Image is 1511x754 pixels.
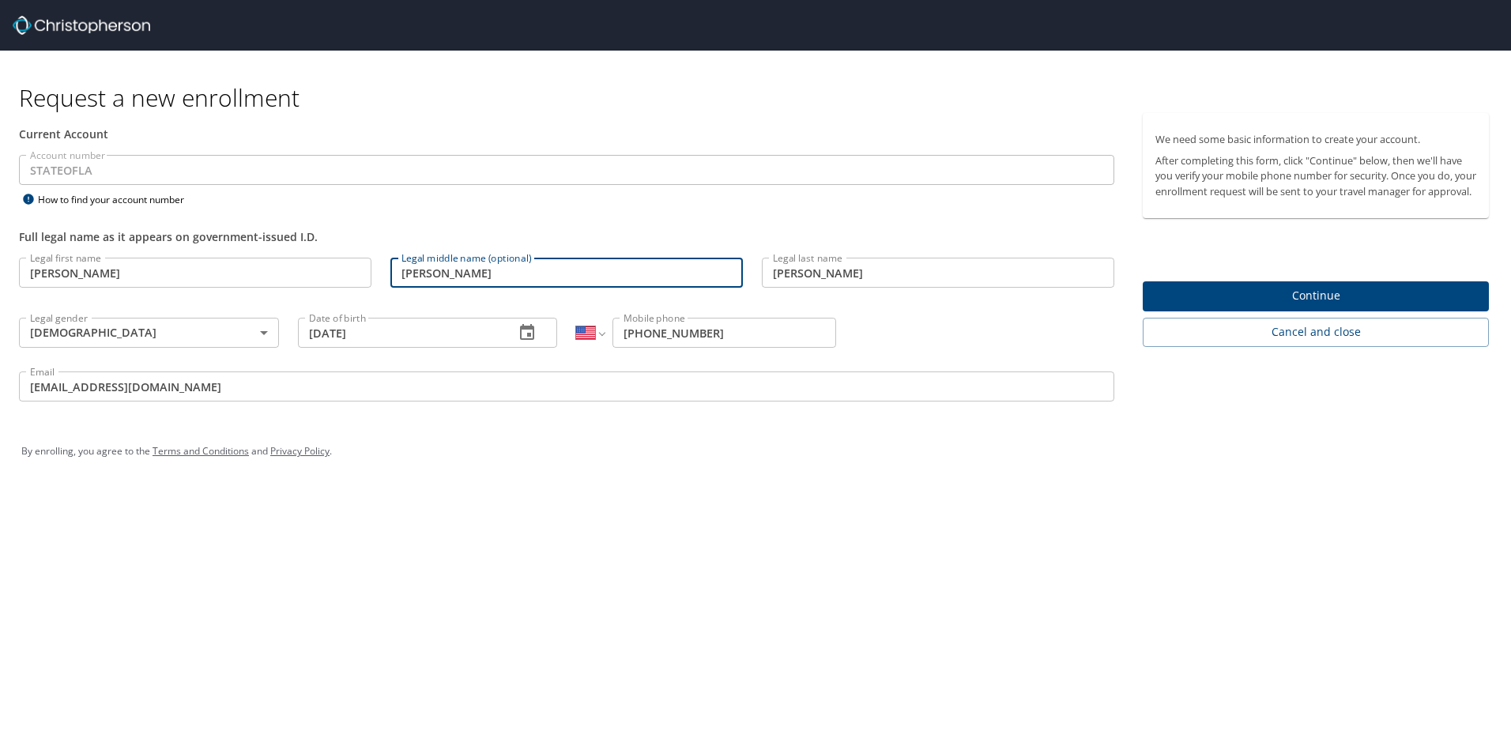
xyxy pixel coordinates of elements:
[153,444,249,458] a: Terms and Conditions
[270,444,330,458] a: Privacy Policy
[1143,281,1489,312] button: Continue
[21,432,1490,471] div: By enrolling, you agree to the and .
[1155,286,1476,306] span: Continue
[1155,153,1476,199] p: After completing this form, click "Continue" below, then we'll have you verify your mobile phone ...
[1143,318,1489,347] button: Cancel and close
[13,16,150,35] img: cbt logo
[19,318,279,348] div: [DEMOGRAPHIC_DATA]
[19,228,1114,245] div: Full legal name as it appears on government-issued I.D.
[298,318,503,348] input: MM/DD/YYYY
[19,82,1502,113] h1: Request a new enrollment
[19,126,1114,142] div: Current Account
[612,318,836,348] input: Enter phone number
[1155,322,1476,342] span: Cancel and close
[19,190,217,209] div: How to find your account number
[1155,132,1476,147] p: We need some basic information to create your account.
